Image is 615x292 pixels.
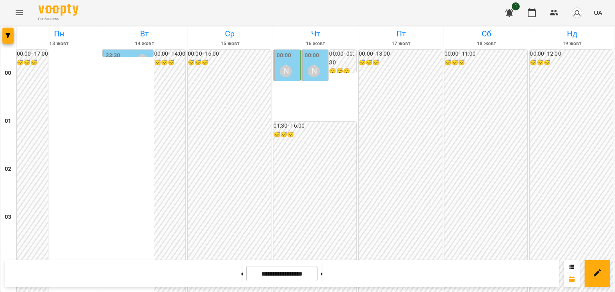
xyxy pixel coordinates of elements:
label: 23:30 [106,51,121,60]
h6: 😴😴😴 [17,58,48,67]
span: UA [594,8,602,17]
label: 00:00 [277,51,291,60]
h6: 00:00 - 14:00 [154,50,185,58]
h6: 13 жовт [18,40,100,48]
h6: 16 жовт [274,40,357,48]
h6: 😴😴😴 [530,58,613,67]
h6: Ср [189,28,271,40]
h6: 14 жовт [103,40,186,48]
div: Мосюра Лариса [280,65,292,77]
h6: 😴😴😴 [444,58,528,67]
div: Мосюра Лариса [308,65,320,77]
h6: 01:30 - 16:00 [273,122,357,130]
h6: 😴😴😴 [359,58,442,67]
h6: Чт [274,28,357,40]
h6: 00:00 - 11:00 [444,50,528,58]
h6: 00:00 - 17:00 [17,50,48,58]
img: avatar_s.png [571,7,583,18]
h6: 00 [5,69,11,78]
h6: Вт [103,28,186,40]
h6: 😴😴😴 [154,58,185,67]
button: Menu [10,3,29,22]
h6: 00:00 - 16:00 [188,50,271,58]
button: UA [591,5,605,20]
h6: 😴😴😴 [188,58,271,67]
h6: Сб [445,28,528,40]
span: 1 [512,2,520,10]
h6: 00:00 - 12:00 [530,50,613,58]
h6: Нд [531,28,613,40]
label: 00:00 [305,51,320,60]
h6: 19 жовт [531,40,613,48]
h6: 😴😴😴 [329,67,356,76]
h6: 03 [5,213,11,222]
h6: Пн [18,28,100,40]
h6: 18 жовт [445,40,528,48]
h6: Пт [360,28,442,40]
span: For Business [38,16,78,22]
h6: 17 жовт [360,40,442,48]
h6: 15 жовт [189,40,271,48]
h6: 01 [5,117,11,126]
h6: 00:00 - 13:00 [359,50,442,58]
div: Мосюра Лариса [136,54,148,66]
h6: 😴😴😴 [273,130,357,139]
img: Voopty Logo [38,4,78,16]
h6: 02 [5,165,11,174]
h6: 00:00 - 00:30 [329,50,356,67]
